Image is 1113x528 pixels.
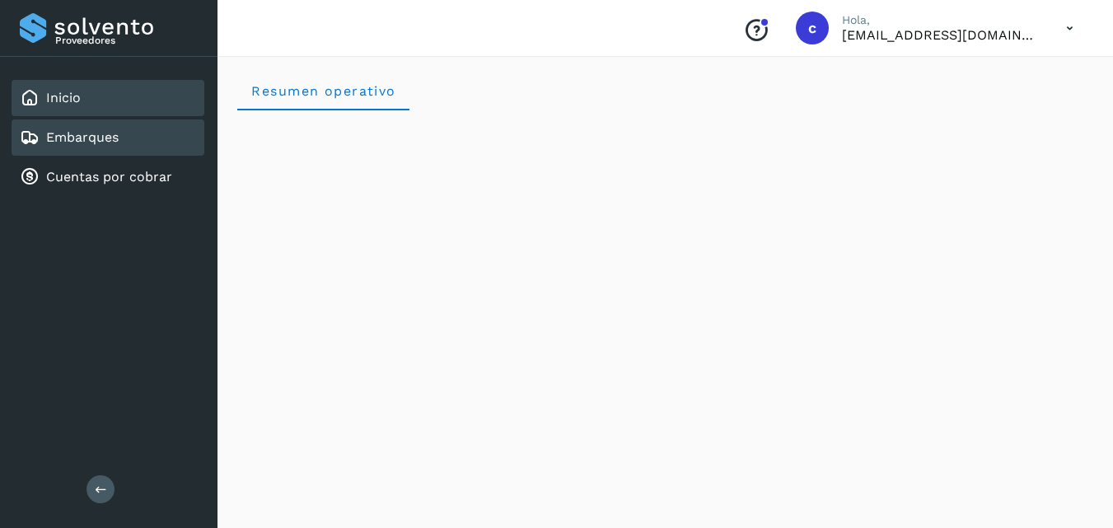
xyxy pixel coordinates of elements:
[842,13,1040,27] p: Hola,
[46,129,119,145] a: Embarques
[46,169,172,185] a: Cuentas por cobrar
[12,80,204,116] div: Inicio
[842,27,1040,43] p: cobranza1@tmartin.mx
[12,119,204,156] div: Embarques
[250,83,396,99] span: Resumen operativo
[12,159,204,195] div: Cuentas por cobrar
[55,35,198,46] p: Proveedores
[46,90,81,105] a: Inicio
